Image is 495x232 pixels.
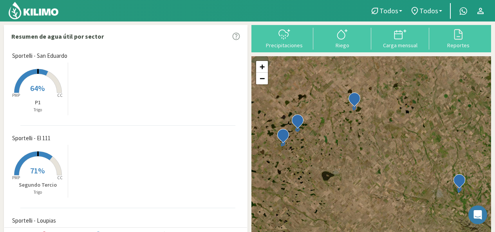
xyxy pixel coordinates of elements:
img: Kilimo [8,1,59,20]
button: Riego [313,28,371,48]
div: Reportes [432,43,485,48]
button: Carga mensual [371,28,429,48]
div: Riego [316,43,369,48]
tspan: CC [57,93,63,98]
a: Zoom out [256,73,268,84]
p: Trigo [8,107,68,113]
div: Carga mensual [374,43,427,48]
span: 71% [30,166,45,175]
span: Sportelli - Loupias [12,216,56,225]
tspan: PMP [12,175,20,180]
p: Trigo [8,189,68,196]
p: Resumen de agua útil por sector [11,32,104,41]
span: Sportelli - El 111 [12,134,51,143]
span: Todos [419,7,438,15]
div: Open Intercom Messenger [468,205,487,224]
button: Reportes [429,28,487,48]
p: P1 [8,98,68,107]
span: 64% [30,83,45,93]
tspan: PMP [12,93,20,98]
button: Precipitaciones [255,28,313,48]
span: Todos [379,7,398,15]
tspan: CC [57,175,63,180]
div: Precipitaciones [258,43,311,48]
a: Zoom in [256,61,268,73]
p: Segundo Tercio [8,181,68,189]
span: Sportelli - San Eduardo [12,52,67,61]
